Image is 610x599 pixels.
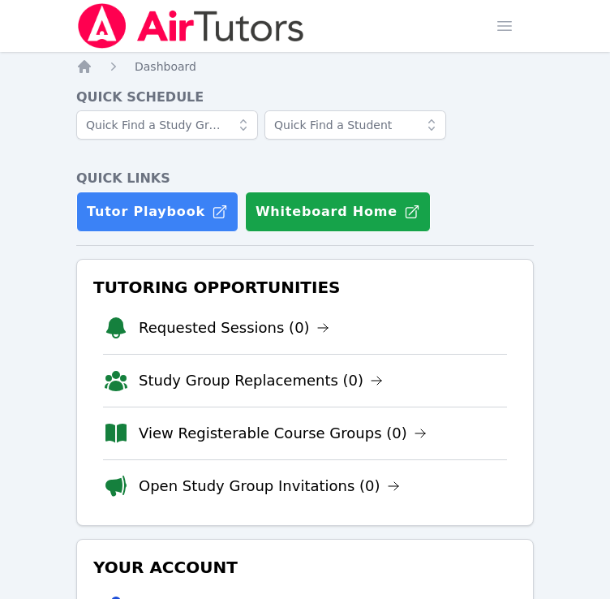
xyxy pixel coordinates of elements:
[90,273,520,302] h3: Tutoring Opportunities
[135,60,196,73] span: Dashboard
[76,110,258,140] input: Quick Find a Study Group
[76,169,534,188] h4: Quick Links
[245,192,431,232] button: Whiteboard Home
[139,422,427,445] a: View Registerable Course Groups (0)
[76,192,238,232] a: Tutor Playbook
[139,317,329,339] a: Requested Sessions (0)
[76,58,534,75] nav: Breadcrumb
[135,58,196,75] a: Dashboard
[139,369,383,392] a: Study Group Replacements (0)
[264,110,446,140] input: Quick Find a Student
[139,475,400,498] a: Open Study Group Invitations (0)
[76,88,534,107] h4: Quick Schedule
[76,3,306,49] img: Air Tutors
[90,553,520,582] h3: Your Account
